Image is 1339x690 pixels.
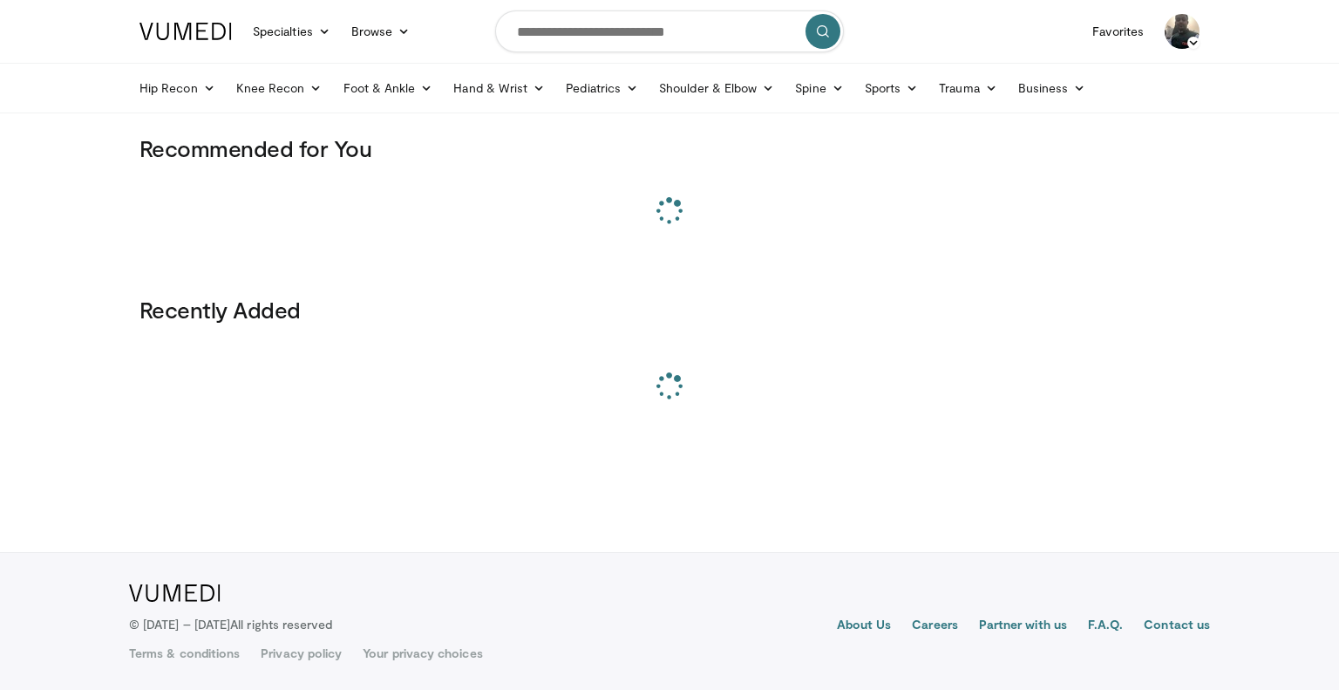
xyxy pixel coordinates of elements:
h3: Recommended for You [139,134,1200,162]
h3: Recently Added [139,296,1200,324]
a: Business [1008,71,1097,106]
img: VuMedi Logo [129,584,221,602]
a: Shoulder & Elbow [649,71,785,106]
p: © [DATE] – [DATE] [129,616,333,633]
a: Trauma [928,71,1008,106]
a: Sports [854,71,929,106]
a: Browse [341,14,421,49]
a: Specialties [242,14,341,49]
img: Avatar [1165,14,1200,49]
a: About Us [837,616,892,637]
a: F.A.Q. [1088,616,1123,637]
a: Knee Recon [226,71,333,106]
a: Favorites [1082,14,1154,49]
img: VuMedi Logo [139,23,232,40]
input: Search topics, interventions [495,10,844,52]
a: Foot & Ankle [333,71,444,106]
a: Contact us [1144,616,1210,637]
a: Hip Recon [129,71,226,106]
a: Your privacy choices [363,645,482,662]
span: All rights reserved [230,617,332,632]
a: Careers [912,616,958,637]
a: Partner with us [979,616,1067,637]
a: Hand & Wrist [443,71,555,106]
a: Terms & conditions [129,645,240,662]
a: Privacy policy [261,645,342,662]
a: Spine [785,71,853,106]
a: Pediatrics [555,71,649,106]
